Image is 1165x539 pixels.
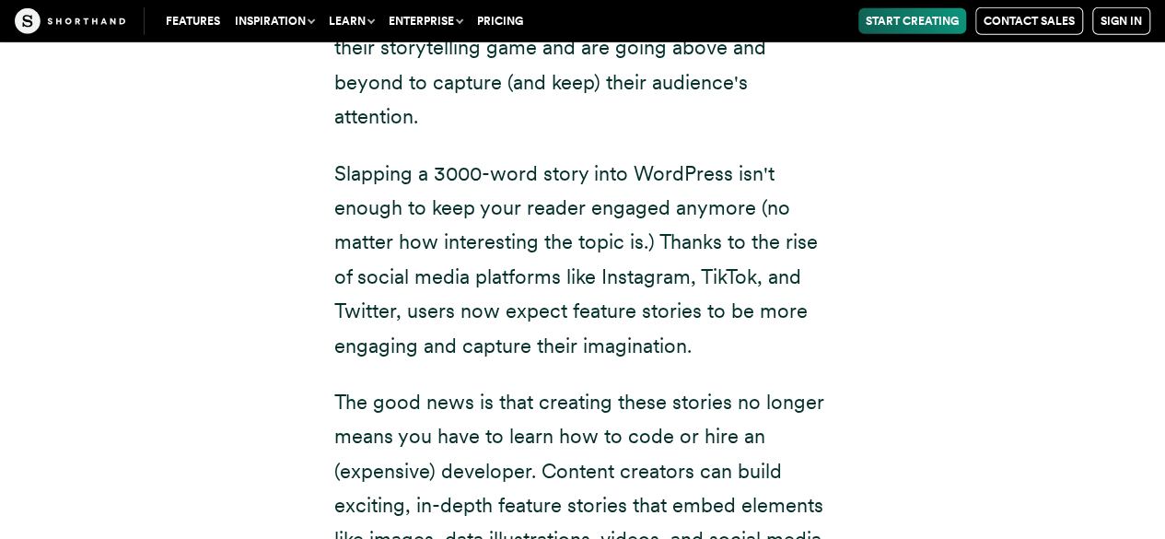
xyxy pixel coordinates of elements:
[15,8,125,34] img: The Craft
[321,8,381,34] button: Learn
[470,8,530,34] a: Pricing
[858,8,966,34] a: Start Creating
[381,8,470,34] button: Enterprise
[227,8,321,34] button: Inspiration
[975,7,1083,35] a: Contact Sales
[158,8,227,34] a: Features
[334,157,832,363] p: Slapping a 3000-word story into WordPress isn't enough to keep your reader engaged anymore (no ma...
[1092,7,1150,35] a: Sign in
